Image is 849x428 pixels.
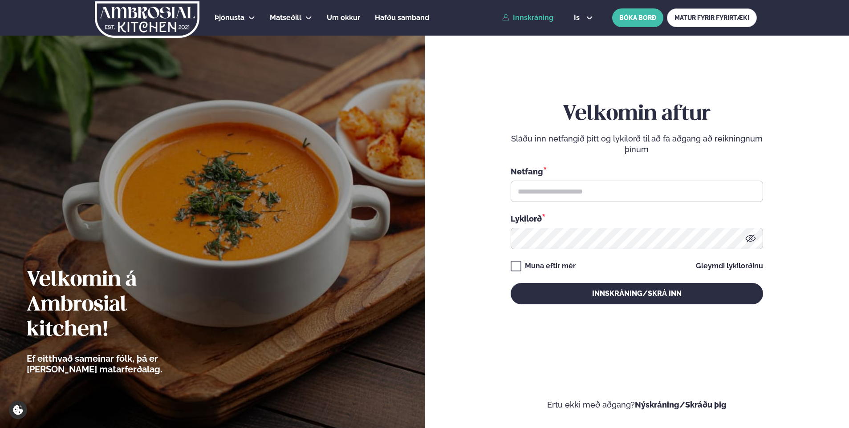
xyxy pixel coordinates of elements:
[375,13,429,22] span: Hafðu samband
[502,14,553,22] a: Innskráning
[567,14,600,21] button: is
[327,13,360,22] span: Um okkur
[375,12,429,23] a: Hafðu samband
[635,400,727,409] a: Nýskráning/Skráðu þig
[9,401,27,419] a: Cookie settings
[511,166,763,177] div: Netfang
[511,213,763,224] div: Lykilorð
[27,268,211,343] h2: Velkomin á Ambrosial kitchen!
[696,262,763,270] a: Gleymdi lykilorðinu
[574,14,582,21] span: is
[511,102,763,127] h2: Velkomin aftur
[612,8,663,27] button: BÓKA BORÐ
[451,400,823,410] p: Ertu ekki með aðgang?
[94,1,200,38] img: logo
[667,8,757,27] a: MATUR FYRIR FYRIRTÆKI
[511,133,763,155] p: Sláðu inn netfangið þitt og lykilorð til að fá aðgang að reikningnum þínum
[215,13,244,22] span: Þjónusta
[270,12,301,23] a: Matseðill
[215,12,244,23] a: Þjónusta
[511,283,763,304] button: Innskráning/Skrá inn
[270,13,301,22] span: Matseðill
[327,12,360,23] a: Um okkur
[27,353,211,375] p: Ef eitthvað sameinar fólk, þá er [PERSON_NAME] matarferðalag.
